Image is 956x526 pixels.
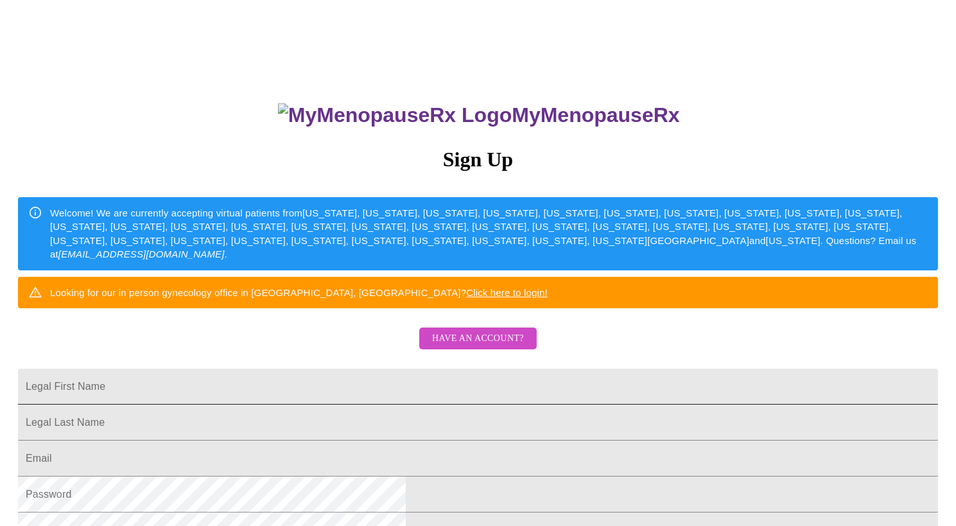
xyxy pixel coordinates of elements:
h3: Sign Up [18,148,938,171]
div: Looking for our in person gynecology office in [GEOGRAPHIC_DATA], [GEOGRAPHIC_DATA]? [50,281,548,304]
button: Have an account? [419,328,537,350]
div: Welcome! We are currently accepting virtual patients from [US_STATE], [US_STATE], [US_STATE], [US... [50,201,928,267]
span: Have an account? [432,331,524,347]
a: Have an account? [416,342,540,353]
a: Click here to login! [466,287,548,298]
img: MyMenopauseRx Logo [278,103,512,127]
em: [EMAIL_ADDRESS][DOMAIN_NAME] [58,249,225,259]
h3: MyMenopauseRx [20,103,939,127]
